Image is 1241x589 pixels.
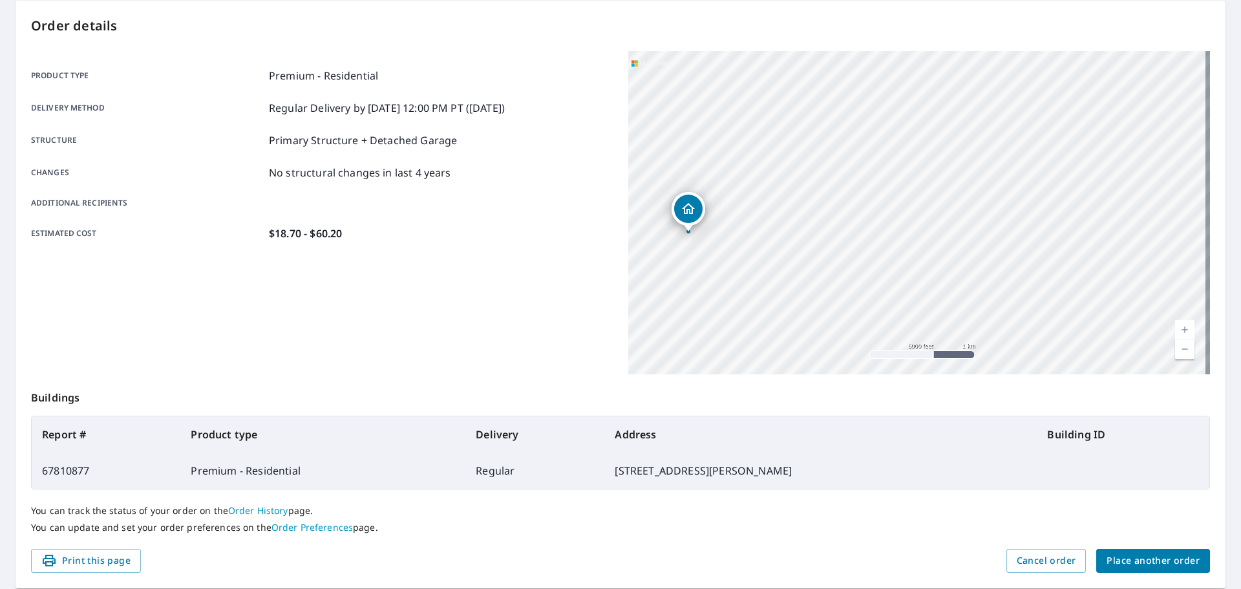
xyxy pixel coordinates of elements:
td: Regular [465,453,604,489]
p: Delivery method [31,100,264,116]
div: Dropped pin, building 1, Residential property, 884 Mcgougan Rd Lumber Bridge, NC 28357 [672,192,705,232]
p: Order details [31,16,1210,36]
p: No structural changes in last 4 years [269,165,451,180]
th: Report # [32,416,180,453]
th: Address [604,416,1037,453]
p: Primary Structure + Detached Garage [269,133,457,148]
td: 67810877 [32,453,180,489]
a: Order History [228,504,288,517]
a: Current Level 13, Zoom Out [1175,339,1194,359]
a: Current Level 13, Zoom In [1175,320,1194,339]
td: Premium - Residential [180,453,465,489]
span: Place another order [1107,553,1200,569]
p: Estimated cost [31,226,264,241]
p: Premium - Residential [269,68,378,83]
button: Cancel order [1006,549,1087,573]
p: Additional recipients [31,197,264,209]
span: Cancel order [1017,553,1076,569]
td: [STREET_ADDRESS][PERSON_NAME] [604,453,1037,489]
p: Changes [31,165,264,180]
th: Product type [180,416,465,453]
p: Product type [31,68,264,83]
p: Structure [31,133,264,148]
span: Print this page [41,553,131,569]
button: Place another order [1096,549,1210,573]
button: Print this page [31,549,141,573]
a: Order Preferences [271,521,353,533]
p: $18.70 - $60.20 [269,226,342,241]
p: You can track the status of your order on the page. [31,505,1210,517]
th: Building ID [1037,416,1209,453]
p: You can update and set your order preferences on the page. [31,522,1210,533]
th: Delivery [465,416,604,453]
p: Buildings [31,374,1210,416]
p: Regular Delivery by [DATE] 12:00 PM PT ([DATE]) [269,100,505,116]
